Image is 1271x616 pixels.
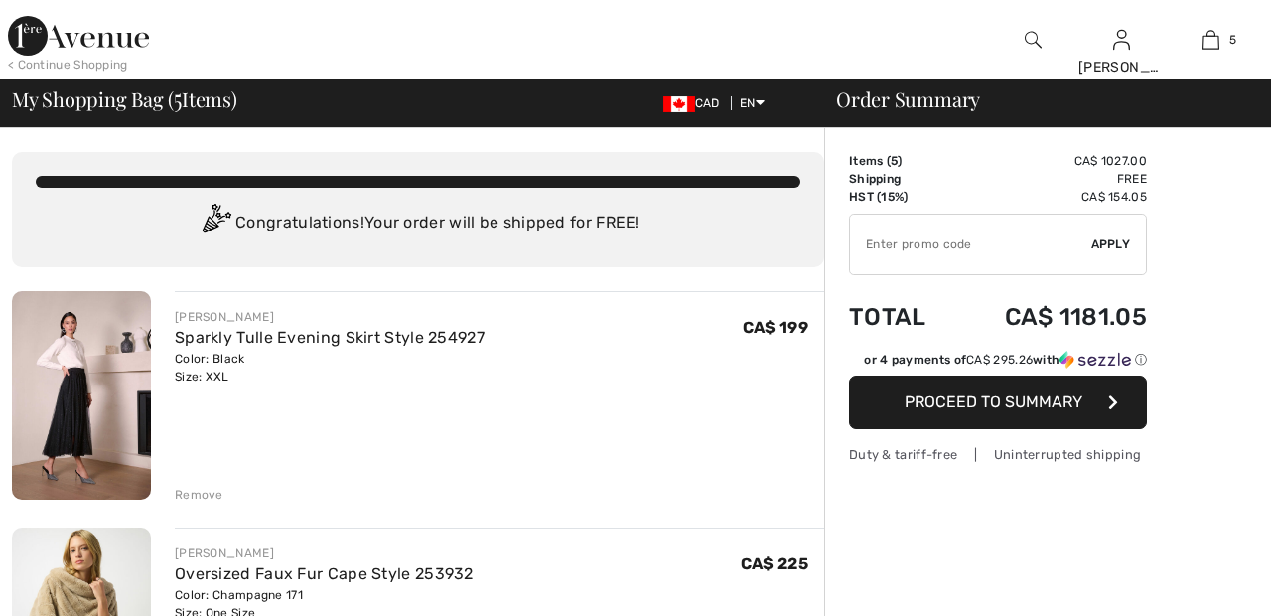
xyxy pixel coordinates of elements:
[175,564,474,583] a: Oversized Faux Fur Cape Style 253932
[849,283,953,351] td: Total
[850,215,1091,274] input: Promo code
[1167,28,1254,52] a: 5
[174,84,182,110] span: 5
[743,318,808,337] span: CA$ 199
[953,188,1147,206] td: CA$ 154.05
[849,188,953,206] td: HST (15%)
[36,204,800,243] div: Congratulations! Your order will be shipped for FREE!
[175,544,474,562] div: [PERSON_NAME]
[849,445,1147,464] div: Duty & tariff-free | Uninterrupted shipping
[966,353,1033,367] span: CA$ 295.26
[1025,28,1042,52] img: search the website
[12,291,151,500] img: Sparkly Tulle Evening Skirt Style 254927
[812,89,1259,109] div: Order Summary
[740,96,765,110] span: EN
[849,351,1147,376] div: or 4 payments ofCA$ 295.26withSezzle Click to learn more about Sezzle
[1078,57,1166,77] div: [PERSON_NAME]
[905,392,1082,411] span: Proceed to Summary
[849,170,953,188] td: Shipping
[1113,30,1130,49] a: Sign In
[1202,28,1219,52] img: My Bag
[8,16,149,56] img: 1ère Avenue
[953,170,1147,188] td: Free
[864,351,1147,369] div: or 4 payments of with
[1229,31,1236,49] span: 5
[663,96,728,110] span: CAD
[12,89,237,109] span: My Shopping Bag ( Items)
[1059,351,1131,369] img: Sezzle
[175,486,223,504] div: Remove
[1091,235,1131,253] span: Apply
[175,308,485,326] div: [PERSON_NAME]
[953,152,1147,170] td: CA$ 1027.00
[175,328,485,347] a: Sparkly Tulle Evening Skirt Style 254927
[196,204,235,243] img: Congratulation2.svg
[8,56,128,74] div: < Continue Shopping
[953,283,1147,351] td: CA$ 1181.05
[663,96,695,112] img: Canadian Dollar
[741,554,808,573] span: CA$ 225
[175,350,485,385] div: Color: Black Size: XXL
[1113,28,1130,52] img: My Info
[849,376,1147,429] button: Proceed to Summary
[891,154,898,168] span: 5
[849,152,953,170] td: Items ( )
